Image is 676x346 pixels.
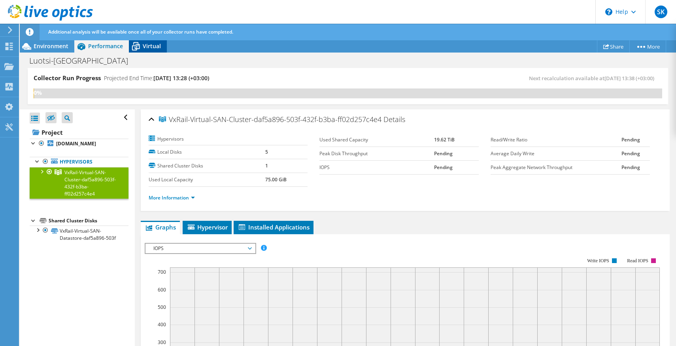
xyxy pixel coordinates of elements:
span: IOPS [149,244,251,253]
b: [DOMAIN_NAME] [56,140,96,147]
label: Used Local Capacity [149,176,265,184]
span: Performance [88,42,123,50]
a: Project [30,126,128,139]
text: 500 [158,304,166,310]
svg: \n [605,8,612,15]
label: Read/Write Ratio [491,136,621,144]
text: 700 [158,269,166,275]
b: Pending [434,164,453,171]
label: Shared Cluster Disks [149,162,265,170]
b: Pending [434,150,453,157]
span: Graphs [145,223,176,231]
span: [DATE] 13:38 (+03:00) [604,75,654,82]
a: Share [597,40,630,53]
h1: Luotsi-[GEOGRAPHIC_DATA] [26,56,140,65]
label: Local Disks [149,148,265,156]
span: Next recalculation available at [529,75,658,82]
text: 300 [158,339,166,346]
span: Hypervisor [187,223,228,231]
span: SK [655,6,667,18]
label: Hypervisors [149,135,265,143]
label: Peak Disk Throughput [319,150,434,158]
text: Read IOPS [627,258,648,263]
span: VxRail-Virtual-SAN-Cluster-daf5a896-503f-432f-b3ba-ff02d257c4e4 [159,116,381,124]
text: 600 [158,286,166,293]
text: 400 [158,321,166,328]
h4: Projected End Time: [104,74,209,83]
span: Installed Applications [238,223,310,231]
b: 19.62 TiB [434,136,455,143]
span: VxRail-Virtual-SAN-Cluster-daf5a896-503f-432f-b3ba-ff02d257c4e4 [64,169,116,197]
span: Environment [34,42,68,50]
a: VxRail-Virtual-SAN-Cluster-daf5a896-503f-432f-b3ba-ff02d257c4e4 [30,167,128,199]
b: 5 [265,149,268,155]
b: Pending [621,136,640,143]
span: [DATE] 13:28 (+03:00) [153,74,209,82]
text: Write IOPS [587,258,609,263]
label: Used Shared Capacity [319,136,434,144]
a: VxRail-Virtual-SAN-Datastore-daf5a896-503f [30,226,128,243]
span: Additional analysis will be available once all of your collector runs have completed. [48,28,233,35]
a: More [629,40,666,53]
a: [DOMAIN_NAME] [30,139,128,149]
b: Pending [621,150,640,157]
label: Peak Aggregate Network Throughput [491,164,621,171]
a: More Information [149,194,195,201]
label: Average Daily Write [491,150,621,158]
b: 1 [265,162,268,169]
span: Details [383,115,405,124]
a: Hypervisors [30,157,128,167]
span: Virtual [143,42,161,50]
div: Shared Cluster Disks [49,216,128,226]
b: Pending [621,164,640,171]
label: IOPS [319,164,434,171]
b: 75.00 GiB [265,176,287,183]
